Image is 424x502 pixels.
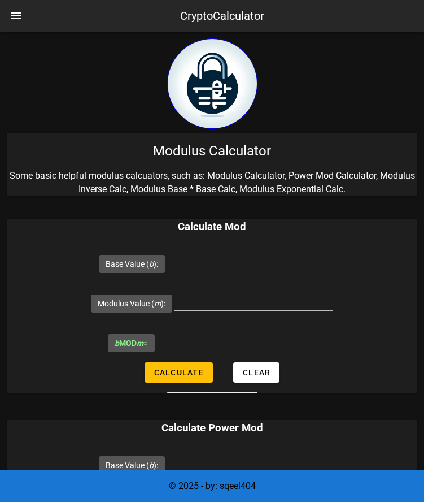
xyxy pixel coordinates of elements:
[106,258,158,270] label: Base Value ( ):
[106,460,158,471] label: Base Value ( ):
[149,259,154,269] i: b
[145,362,213,383] button: Calculate
[115,339,148,348] span: MOD =
[2,2,29,29] button: nav-menu-toggle
[7,133,417,169] div: Modulus Calculator
[7,169,417,196] p: Some basic helpful modulus calcuators, such as: Modulus Calculator, Power Mod Calculator, Modulus...
[7,219,417,235] h3: Calculate Mod
[169,481,256,491] span: © 2025 - by: sqeel404
[242,368,270,377] span: Clear
[149,461,154,470] i: b
[137,339,143,348] i: m
[7,420,417,436] h3: Calculate Power Mod
[180,7,264,24] div: CryptoCalculator
[233,362,279,383] button: Clear
[167,38,257,129] img: encryption logo
[167,120,257,131] a: home
[115,339,119,348] i: b
[154,368,204,377] span: Calculate
[154,299,161,308] i: m
[98,298,165,309] label: Modulus Value ( ):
